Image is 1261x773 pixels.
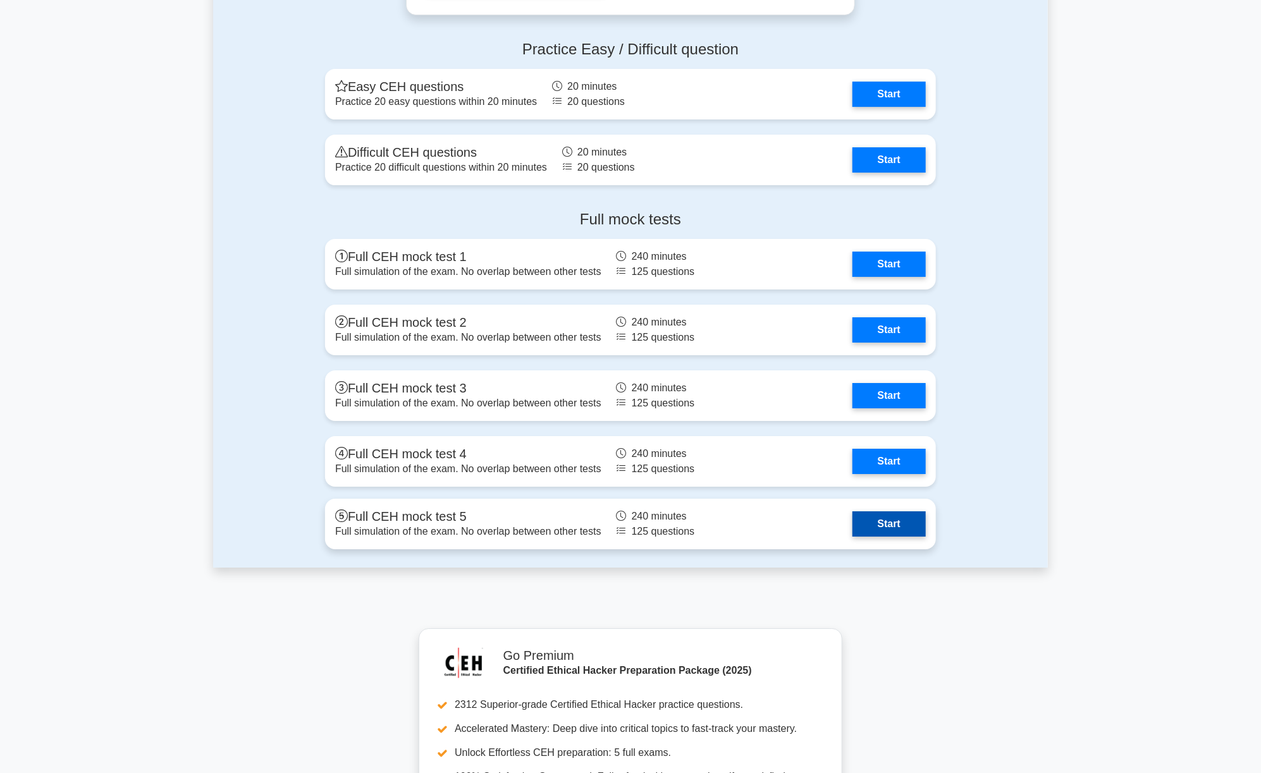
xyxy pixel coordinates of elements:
a: Start [852,383,926,408]
a: Start [852,252,926,277]
a: Start [852,147,926,173]
a: Start [852,317,926,343]
h4: Practice Easy / Difficult question [325,40,936,59]
a: Start [852,511,926,537]
h4: Full mock tests [325,210,936,229]
a: Start [852,82,926,107]
a: Start [852,449,926,474]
